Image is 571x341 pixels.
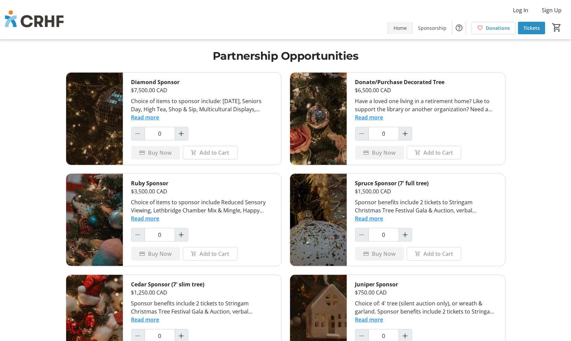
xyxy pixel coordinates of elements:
[131,113,159,121] button: Read more
[355,316,383,324] button: Read more
[131,179,273,187] div: Ruby Sponsor
[4,3,64,37] img: Chinook Regional Hospital Foundation's Logo
[472,22,515,34] a: Donations
[175,228,188,241] button: Increment by one
[66,73,123,165] img: Diamond Sponsor
[513,6,528,14] span: Log In
[355,299,497,316] div: Choice of: 4' tree (silent auction only), or wreath & garland. Sponsor benefits include 2 tickets...
[131,214,159,223] button: Read more
[518,22,545,34] a: Tickets
[399,228,412,241] button: Increment by one
[413,22,452,34] a: Sponsorship
[394,24,407,32] span: Home
[399,127,412,140] button: Increment by one
[452,21,466,35] button: Help
[508,5,534,16] button: Log In
[418,24,446,32] span: Sponsorship
[355,179,497,187] div: Spruce Sponsor (7' full tree)
[355,78,497,86] div: Donate/Purchase Decorated Tree
[131,198,273,214] div: Choice of items to sponsor include Reduced Sensory Viewing, Lethbridge Chamber Mix & Mingle, Happ...
[66,48,506,64] h1: Partnership Opportunities
[131,97,273,113] div: Choice of items to sponsor include: [DATE], Seniors Day, High Tea, Shop & Sip, Multicultural Disp...
[368,127,399,140] input: Donate/Purchase Decorated Tree Quantity
[355,280,497,288] div: Juniper Sponsor
[131,288,273,297] div: $1,250.00 CAD
[290,174,347,266] img: Spruce Sponsor (7' full tree)
[536,5,567,16] button: Sign Up
[131,316,159,324] button: Read more
[486,24,510,32] span: Donations
[131,299,273,316] div: Sponsor benefits include 2 tickets to Stringam Christmas Tree Festival Gala & Auction, verbal ack...
[355,288,497,297] div: $750.00 CAD
[368,228,399,242] input: Spruce Sponsor (7' full tree) Quantity
[66,174,123,266] img: Ruby Sponsor
[355,113,383,121] button: Read more
[355,187,497,195] div: $1,500.00 CAD
[131,280,273,288] div: Cedar Sponsor (7' slim tree)
[145,127,175,140] input: Diamond Sponsor Quantity
[145,228,175,242] input: Ruby Sponsor Quantity
[131,78,273,86] div: Diamond Sponsor
[175,127,188,140] button: Increment by one
[355,97,497,113] div: Have a loved one living in a retirement home? Like to support the library or another organization...
[524,24,540,32] span: Tickets
[355,214,383,223] button: Read more
[542,6,562,14] span: Sign Up
[290,73,347,165] img: Donate/Purchase Decorated Tree
[355,86,497,94] div: $6,500.00 CAD
[131,86,273,94] div: $7,500.00 CAD
[131,187,273,195] div: $3,500.00 CAD
[551,21,563,34] button: Cart
[355,198,497,214] div: Sponsor benefits include 2 tickets to Stringam Christmas Tree Festival Gala & Auction, verbal ack...
[388,22,412,34] a: Home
